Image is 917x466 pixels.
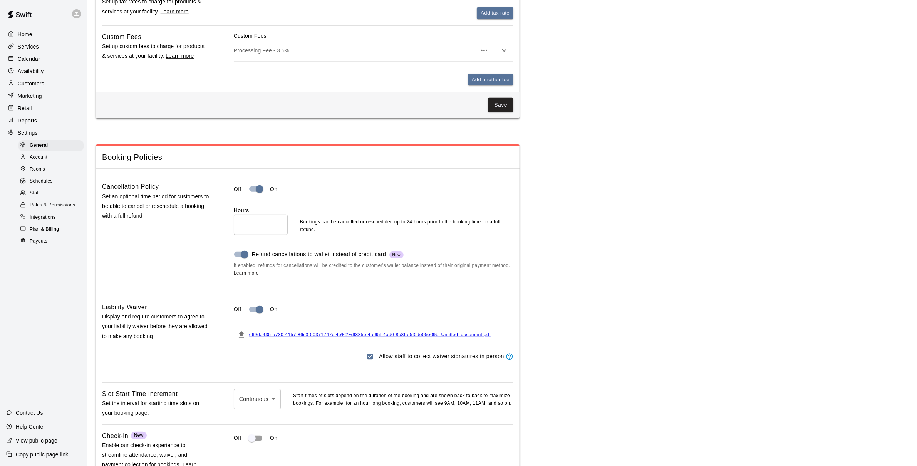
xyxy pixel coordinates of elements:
[18,43,39,50] p: Services
[102,399,209,418] p: Set the interval for starting time slots on your booking page.
[234,206,288,214] label: Hours
[234,47,476,54] p: Processing Fee - 3.5%
[18,236,84,247] div: Payouts
[18,164,87,176] a: Rooms
[102,42,209,61] p: Set up custom fees to charge for products & services at your facility.
[166,53,194,59] a: Learn more
[6,53,80,65] a: Calendar
[30,166,45,173] span: Rooms
[252,250,404,258] span: Refund cancellations to wallet instead of credit card
[102,389,178,399] h6: Slot Start Time Increment
[30,154,47,161] span: Account
[18,92,42,100] p: Marketing
[18,176,84,187] div: Schedules
[270,305,278,313] p: On
[18,235,87,247] a: Payouts
[30,238,47,245] span: Payouts
[30,226,59,233] span: Plan & Billing
[18,152,84,163] div: Account
[102,192,209,221] p: Set an optional time period for customers to be able to cancel or reschedule a booking with a ful...
[18,151,87,163] a: Account
[18,200,84,211] div: Roles & Permissions
[18,164,84,175] div: Rooms
[30,201,75,209] span: Roles & Permissions
[16,437,57,444] p: View public page
[300,218,513,234] p: Bookings can be cancelled or rescheduled up to 24 hours prior to the booking time for a full refund.
[488,98,513,112] button: Save
[6,115,80,126] a: Reports
[16,451,68,458] p: Copy public page link
[6,127,80,139] a: Settings
[18,212,84,223] div: Integrations
[293,392,513,407] p: Start times of slots depend on the duration of the booking and are shown back to back to maximize...
[249,332,491,337] a: e69da435-a730-4157-86c3-50371747cf4b%2Fdf335bf4-c95f-4ad0-8b8f-e5f0de05e09b_Untitled_document.pdf
[477,7,513,19] button: Add tax rate
[18,67,44,75] p: Availability
[6,90,80,102] a: Marketing
[506,353,513,360] svg: Staff members will be able to display waivers to customers in person (via the calendar or custome...
[270,185,278,193] p: On
[6,65,80,77] a: Availability
[30,142,48,149] span: General
[102,182,159,192] h6: Cancellation Policy
[18,80,44,87] p: Customers
[18,117,37,124] p: Reports
[18,139,87,151] a: General
[18,211,87,223] a: Integrations
[234,270,259,276] a: Learn more
[161,8,189,15] a: Learn more
[18,104,32,112] p: Retail
[270,434,278,442] p: On
[18,55,40,63] p: Calendar
[234,389,281,409] div: Continuous
[18,188,84,199] div: Staff
[18,188,87,199] a: Staff
[18,129,38,137] p: Settings
[102,152,513,163] span: Booking Policies
[102,302,147,312] h6: Liability Waiver
[102,431,128,441] h6: Check-in
[389,252,404,258] span: New
[134,432,144,438] span: New
[30,189,40,197] span: Staff
[18,223,87,235] a: Plan & Billing
[102,32,141,42] h6: Custom Fees
[18,140,84,151] div: General
[379,352,504,360] p: Allow staff to collect waiver signatures in person
[18,224,84,235] div: Plan & Billing
[6,78,80,89] a: Customers
[234,305,241,313] p: Off
[6,41,80,52] a: Services
[468,74,513,86] button: Add another fee
[18,30,32,38] p: Home
[18,199,87,211] a: Roles & Permissions
[102,312,209,341] p: Display and require customers to agree to your liability waiver before they are allowed to make a...
[18,176,87,188] a: Schedules
[6,28,80,40] a: Home
[16,409,43,417] p: Contact Us
[234,327,249,342] button: File must be a PDF with max upload size of 2MB
[234,434,241,442] p: Off
[234,185,241,193] p: Off
[30,178,53,185] span: Schedules
[234,40,513,61] div: Processing Fee - 3.5%
[16,423,45,431] p: Help Center
[30,214,56,221] span: Integrations
[234,32,513,40] p: Custom Fees
[234,262,513,277] span: If enabled, refunds for cancellations will be credited to the customer's wallet balance instead o...
[6,102,80,114] a: Retail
